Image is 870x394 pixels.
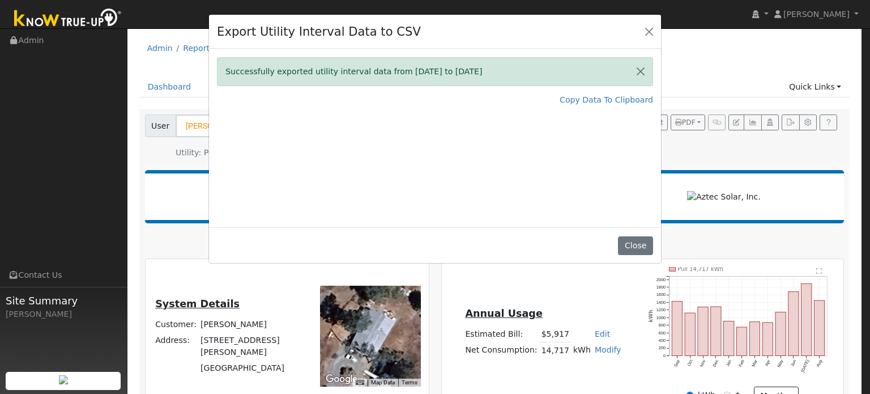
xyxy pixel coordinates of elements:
[641,23,657,39] button: Close
[629,58,652,86] button: Close
[217,23,421,41] h4: Export Utility Interval Data to CSV
[217,57,653,86] div: Successfully exported utility interval data from [DATE] to [DATE]
[618,236,652,256] button: Close
[560,94,653,106] a: Copy Data To Clipboard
